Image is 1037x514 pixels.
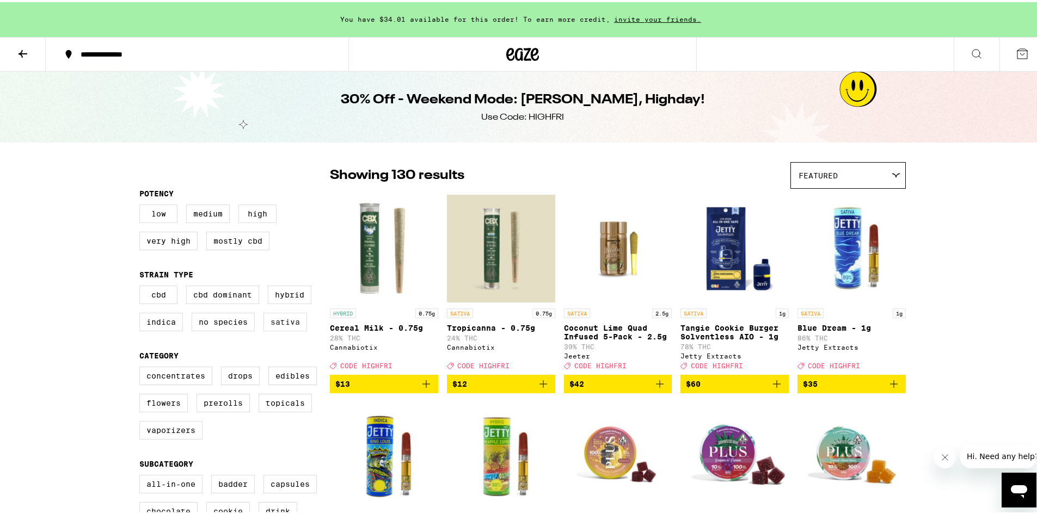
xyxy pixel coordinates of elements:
span: $13 [335,377,350,386]
h1: 30% Off - Weekend Mode: [PERSON_NAME], Highday! [341,89,705,107]
p: Coconut Lime Quad Infused 5-Pack - 2.5g [564,321,672,339]
label: All-In-One [139,473,203,491]
label: Prerolls [197,392,250,410]
legend: Potency [139,187,174,196]
div: Jeeter [564,350,672,357]
p: 1g [776,306,789,316]
a: Open page for Tropicanna - 0.75g from Cannabiotix [447,192,555,373]
label: Hybrid [268,283,311,302]
span: $12 [452,377,467,386]
button: Add to bag [330,373,438,391]
p: Showing 130 results [330,164,464,183]
span: CODE HIGHFRI [457,360,510,367]
img: Jetty Extracts - Blue Dream - 1g [797,192,906,301]
p: SATIVA [564,306,590,316]
legend: Strain Type [139,268,193,277]
iframe: Message from company [960,442,1036,466]
p: HYBRID [330,306,356,316]
div: Jetty Extracts [797,342,906,349]
label: Low [139,202,177,221]
label: Concentrates [139,364,212,383]
p: 28% THC [330,332,438,339]
div: Use Code: HIGHFRI [481,109,564,121]
p: SATIVA [447,306,473,316]
div: Cannabiotix [447,342,555,349]
p: Tropicanna - 0.75g [447,321,555,330]
label: Sativa [263,311,307,329]
span: CODE HIGHFRI [808,360,860,367]
iframe: Button to launch messaging window [1002,470,1036,505]
span: CODE HIGHFRI [340,360,392,367]
p: 1g [893,306,906,316]
p: SATIVA [680,306,707,316]
a: Open page for Tangie Cookie Burger Solventless AIO - 1g from Jetty Extracts [680,192,789,373]
img: Jetty Extracts - Pineapple Express - 1g [447,400,555,509]
span: You have $34.01 available for this order! To earn more credit, [340,14,610,21]
div: Jetty Extracts [680,350,789,357]
div: Cannabiotix [330,342,438,349]
span: invite your friends. [610,14,705,21]
p: Cereal Milk - 0.75g [330,321,438,330]
a: Open page for Cereal Milk - 0.75g from Cannabiotix [330,192,438,373]
label: Indica [139,311,183,329]
button: Add to bag [797,373,906,391]
label: Mostly CBD [206,230,269,248]
label: Medium [186,202,230,221]
img: Jeeter - Coconut Lime Quad Infused 5-Pack - 2.5g [564,192,672,301]
p: 39% THC [564,341,672,348]
span: Hi. Need any help? [7,8,78,16]
p: 0.75g [415,306,438,316]
p: 78% THC [680,341,789,348]
iframe: Close message [934,444,956,466]
button: Add to bag [680,373,789,391]
label: Very High [139,230,198,248]
span: Featured [799,169,838,178]
label: Edibles [268,364,317,383]
img: Jetty Extracts - Tangie Cookie Burger Solventless AIO - 1g [680,192,789,301]
p: 24% THC [447,332,555,339]
span: $42 [569,377,584,386]
label: Drops [221,364,260,383]
img: PLUS - Island Maui Haze Solventless Gummies [797,400,906,509]
img: Jetty Extracts - King Louis - 1g [330,400,438,509]
span: $35 [803,377,818,386]
img: PLUS - Grapes n' Cream Solventless Gummies [680,400,789,509]
img: Cannabiotix - Tropicanna - 0.75g [447,192,555,301]
a: Open page for Blue Dream - 1g from Jetty Extracts [797,192,906,373]
label: CBD [139,283,177,302]
p: 86% THC [797,332,906,339]
span: CODE HIGHFRI [574,360,627,367]
button: Add to bag [564,373,672,391]
span: CODE HIGHFRI [691,360,743,367]
img: PLUS - Blackberry Lemonade CLASSIC Gummies [564,400,672,509]
p: Tangie Cookie Burger Solventless AIO - 1g [680,321,789,339]
label: CBD Dominant [186,283,259,302]
label: Badder [211,473,255,491]
label: High [238,202,277,221]
p: SATIVA [797,306,824,316]
label: Flowers [139,392,188,410]
a: Open page for Coconut Lime Quad Infused 5-Pack - 2.5g from Jeeter [564,192,672,373]
legend: Subcategory [139,457,193,466]
button: Add to bag [447,373,555,391]
p: Blue Dream - 1g [797,321,906,330]
label: Topicals [259,392,312,410]
img: Cannabiotix - Cereal Milk - 0.75g [330,192,438,301]
p: 0.75g [532,306,555,316]
span: $60 [686,377,701,386]
label: Vaporizers [139,419,203,437]
label: No Species [192,311,255,329]
p: 2.5g [652,306,672,316]
legend: Category [139,349,179,358]
label: Capsules [263,473,317,491]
